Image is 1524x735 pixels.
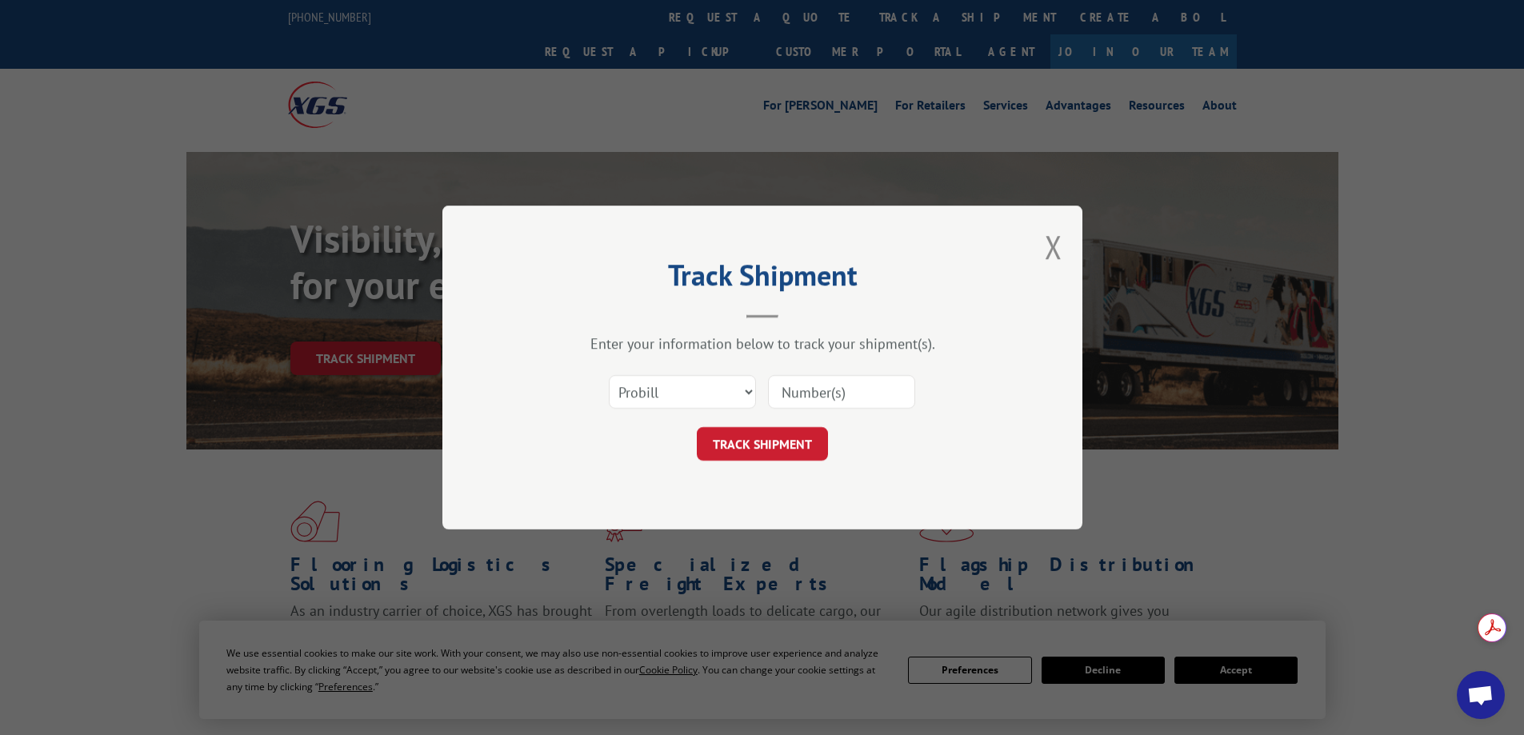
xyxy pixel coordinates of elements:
h2: Track Shipment [522,264,1002,294]
button: Close modal [1045,226,1062,268]
input: Number(s) [768,375,915,409]
button: TRACK SHIPMENT [697,427,828,461]
div: Open chat [1457,671,1505,719]
div: Enter your information below to track your shipment(s). [522,334,1002,353]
